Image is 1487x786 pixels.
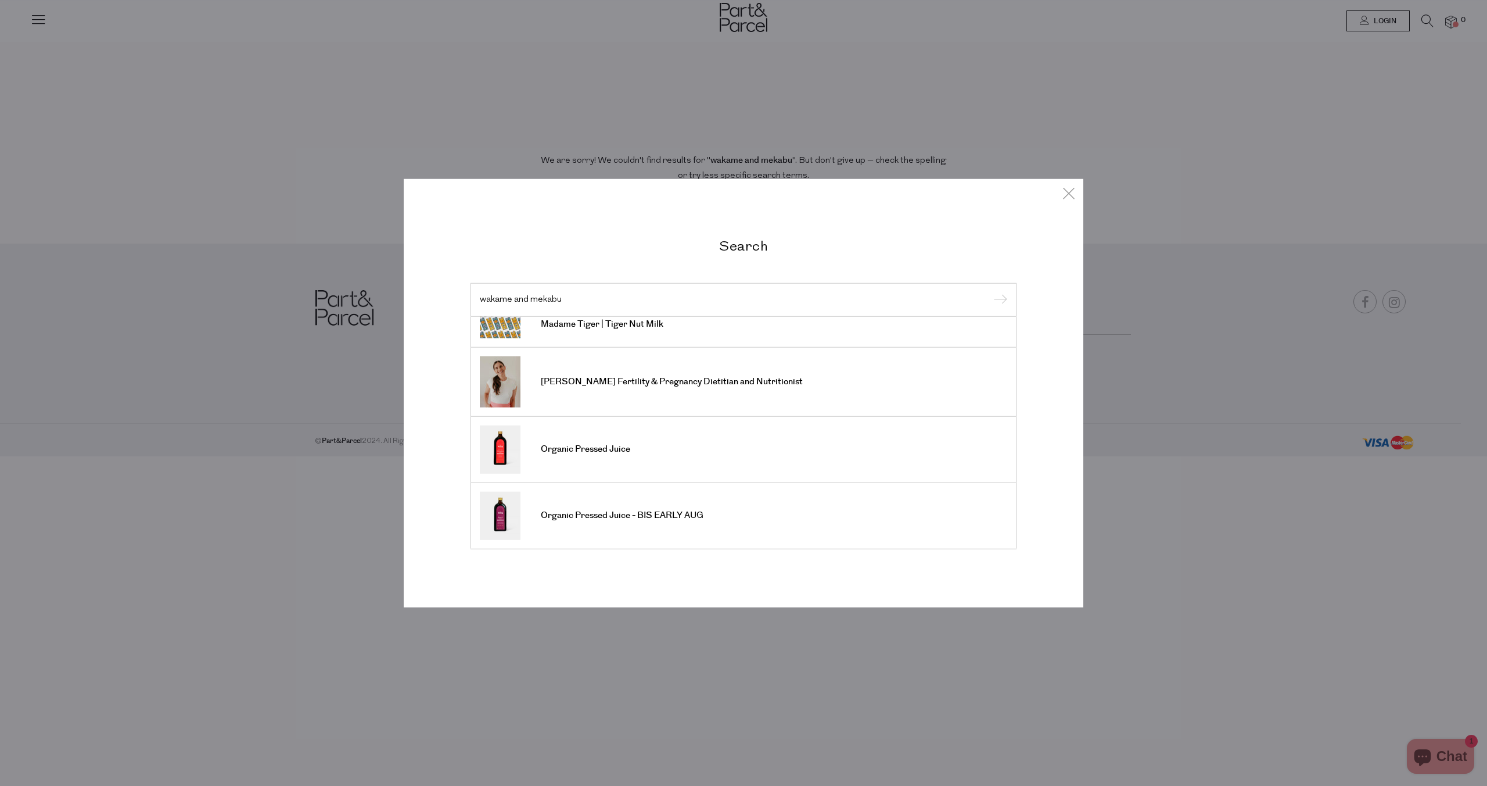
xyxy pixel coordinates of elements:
[480,491,520,540] img: Organic Pressed Juice - BIS EARLY AUG
[480,425,1007,473] a: Organic Pressed Juice
[480,310,520,338] img: Madame Tiger | Tiger Nut Milk
[541,319,663,330] span: Madame Tiger | Tiger Nut Milk
[480,356,520,407] img: Renee Jennings Fertility & Pregnancy Dietitian and Nutritionist
[541,444,630,455] span: Organic Pressed Juice
[541,510,703,521] span: Organic Pressed Juice - BIS EARLY AUG
[480,310,1007,338] a: Madame Tiger | Tiger Nut Milk
[470,237,1017,254] h2: Search
[541,376,803,388] span: [PERSON_NAME] Fertility & Pregnancy Dietitian and Nutritionist
[480,425,520,473] img: Organic Pressed Juice
[480,356,1007,407] a: [PERSON_NAME] Fertility & Pregnancy Dietitian and Nutritionist
[480,491,1007,540] a: Organic Pressed Juice - BIS EARLY AUG
[480,295,1007,304] input: Search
